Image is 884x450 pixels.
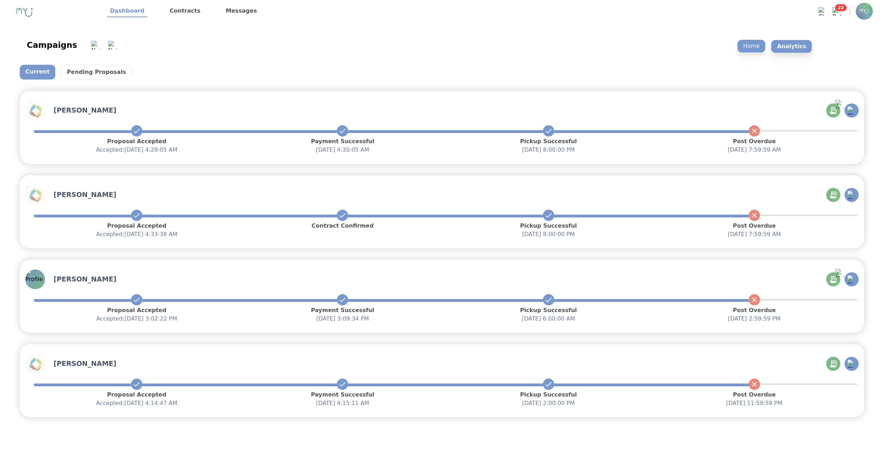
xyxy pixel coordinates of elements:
p: [DATE] 11:59:59 PM [651,399,857,407]
img: Profile [25,101,45,120]
p: Analytics [771,40,812,53]
a: Messages [223,5,260,17]
p: Payment Successful [240,137,445,146]
p: [DATE] 8:00:00 PM [446,230,651,239]
img: Chat [818,7,827,15]
img: Chat [847,191,856,199]
img: Notification [835,269,844,277]
img: Profile [25,354,45,374]
img: Notification [91,41,100,49]
p: Pickup Successful [446,306,651,315]
p: Pickup Successful [446,137,651,146]
p: [DATE] 2:59:59 PM [651,315,857,323]
p: [DATE] 2:00:00 PM [446,399,651,407]
p: Accepted: [DATE] 4:14:47 AM [34,399,240,407]
p: Accepted: [DATE] 3:02:22 PM [34,315,240,323]
p: [DATE] 4:15:11 AM [240,399,445,407]
p: Proposal Accepted [34,222,240,230]
p: [DATE] 7:59:59 AM [651,230,857,239]
div: Campaigns [27,39,77,51]
img: Bell [833,7,841,15]
p: Payment Successful [240,306,445,315]
img: Notification [835,100,844,108]
img: Chat [847,106,856,115]
img: Chat [847,275,856,284]
p: Post Overdue [651,222,857,230]
p: Contract Confirmed [240,222,445,230]
h3: [PERSON_NAME] [54,190,116,200]
p: [DATE] 3:09:34 PM [240,315,445,323]
p: Pending Proposals [61,65,132,80]
p: Pickup Successful [446,391,651,399]
img: Profile [856,3,873,20]
p: Payment Successful [240,391,445,399]
p: [DATE] 4:30:05 AM [240,146,445,154]
img: Notification [108,41,117,49]
p: Post Overdue [651,306,857,315]
p: Post Overdue [651,137,857,146]
p: Proposal Accepted [34,391,240,399]
p: Post Overdue [651,391,857,399]
p: Accepted: [DATE] 4:29:05 AM [34,146,240,154]
p: Proposal Accepted [34,306,240,315]
h3: [PERSON_NAME] [54,274,116,284]
p: [DATE] 7:59:59 AM [651,146,857,154]
h3: [PERSON_NAME] [54,106,116,115]
p: Current [20,65,55,80]
p: [DATE] 8:00:00 PM [446,146,651,154]
p: Accepted: [DATE] 4:33:38 AM [34,230,240,239]
span: 22 [835,4,847,11]
p: Proposal Accepted [34,137,240,146]
a: Contracts [167,5,203,17]
p: Home [737,40,765,52]
img: Chat [847,360,856,368]
a: Dashboard [107,5,147,17]
img: Profile [25,270,45,289]
h3: [PERSON_NAME] [54,359,116,369]
p: Pickup Successful [446,222,651,230]
p: [DATE] 6:00:00 AM [446,315,651,323]
img: Profile [25,185,45,205]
